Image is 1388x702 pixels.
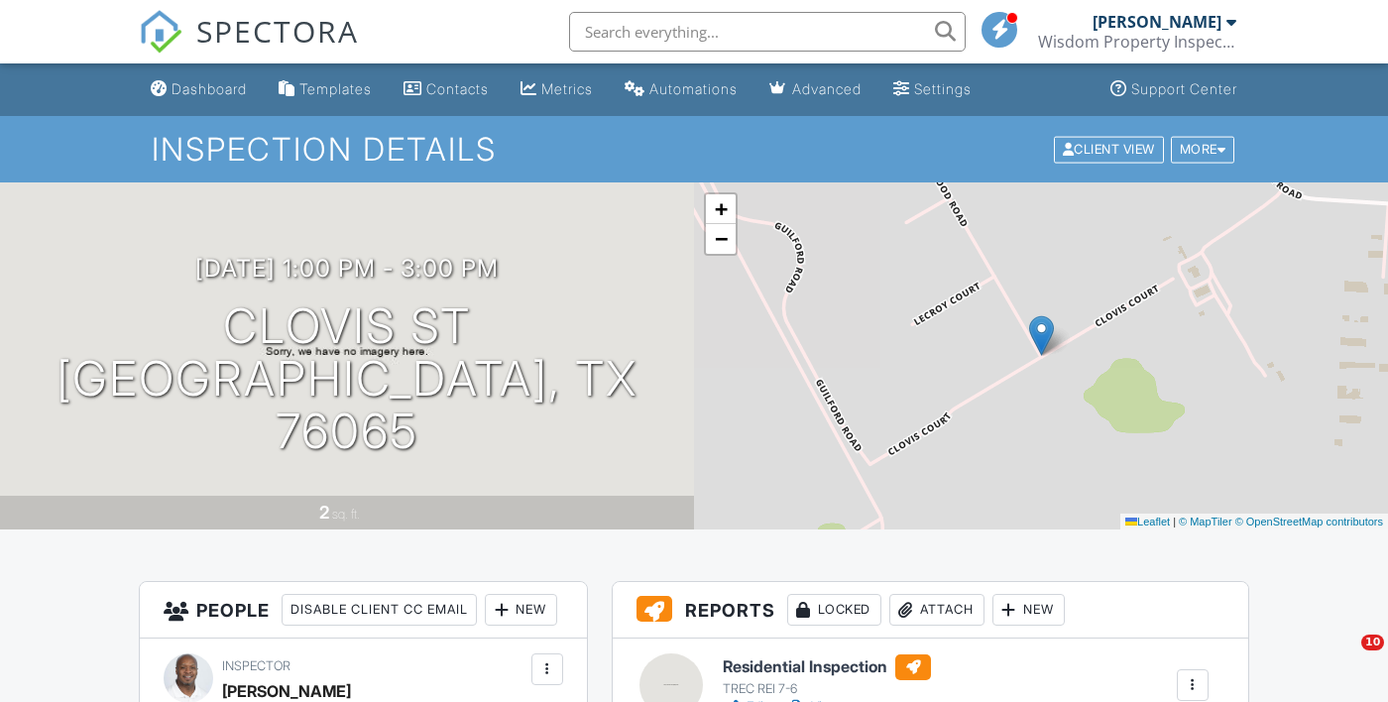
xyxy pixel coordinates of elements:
a: Automations (Basic) [617,71,746,108]
div: Templates [299,80,372,97]
div: More [1171,136,1235,163]
div: Metrics [541,80,593,97]
a: Templates [271,71,380,108]
div: Automations [649,80,738,97]
a: SPECTORA [139,27,359,68]
div: Locked [787,594,881,626]
a: © OpenStreetMap contributors [1235,516,1383,527]
div: Attach [889,594,984,626]
div: Dashboard [172,80,247,97]
div: New [485,594,557,626]
span: | [1173,516,1176,527]
a: Residential Inspection TREC REI 7-6 [723,654,931,698]
div: Wisdom Property Inspections [1038,32,1236,52]
div: TREC REI 7-6 [723,681,931,697]
div: Disable Client CC Email [282,594,477,626]
a: Contacts [396,71,497,108]
h3: Reports [613,582,1248,639]
h3: People [140,582,587,639]
input: Search everything... [569,12,966,52]
a: Zoom in [706,194,736,224]
a: Support Center [1102,71,1245,108]
span: SPECTORA [196,10,359,52]
span: + [715,196,728,221]
span: sq. ft. [332,507,360,522]
span: Inspector [222,658,290,673]
div: [PERSON_NAME] [1093,12,1221,32]
a: Metrics [513,71,601,108]
a: Zoom out [706,224,736,254]
img: Marker [1029,315,1054,356]
span: − [715,226,728,251]
img: The Best Home Inspection Software - Spectora [139,10,182,54]
span: 10 [1361,635,1384,650]
div: Client View [1054,136,1164,163]
h1: Clovis St [GEOGRAPHIC_DATA], TX 76065 [32,300,662,457]
h6: Residential Inspection [723,654,931,680]
h1: Inspection Details [152,132,1236,167]
a: Advanced [761,71,869,108]
a: Dashboard [143,71,255,108]
a: Client View [1052,141,1169,156]
div: Settings [914,80,972,97]
a: © MapTiler [1179,516,1232,527]
div: Contacts [426,80,489,97]
div: New [992,594,1065,626]
div: Advanced [792,80,862,97]
iframe: Intercom live chat [1321,635,1368,682]
h3: [DATE] 1:00 pm - 3:00 pm [195,255,499,282]
a: Leaflet [1125,516,1170,527]
a: Settings [885,71,980,108]
div: 2 [319,502,329,523]
div: Support Center [1131,80,1237,97]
